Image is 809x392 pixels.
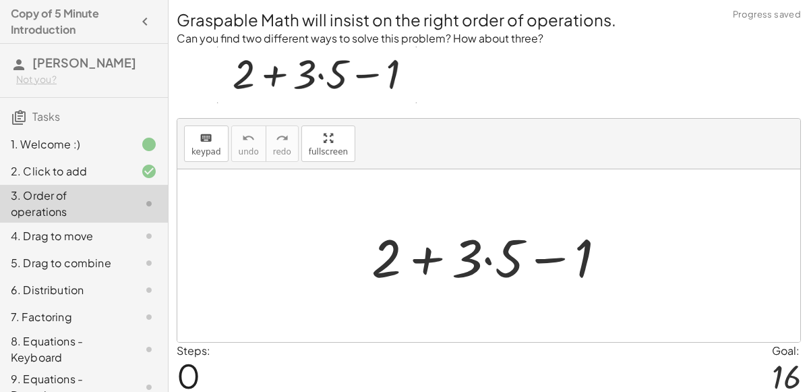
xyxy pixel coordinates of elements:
[276,130,289,146] i: redo
[11,5,133,38] h4: Copy of 5 Minute Introduction
[177,343,210,358] label: Steps:
[177,31,801,47] p: Can you find two different ways to solve this problem? How about three?
[141,255,157,271] i: Task not started.
[32,55,136,70] span: [PERSON_NAME]
[11,333,119,366] div: 8. Equations - Keyboard
[141,136,157,152] i: Task finished.
[309,147,348,157] span: fullscreen
[301,125,355,162] button: fullscreen
[772,343,801,359] div: Goal:
[141,341,157,358] i: Task not started.
[266,125,299,162] button: redoredo
[217,47,417,103] img: c98fd760e6ed093c10ccf3c4ca28a3dcde0f4c7a2f3786375f60a510364f4df2.gif
[11,228,119,244] div: 4. Drag to move
[141,196,157,212] i: Task not started.
[11,188,119,220] div: 3. Order of operations
[239,147,259,157] span: undo
[11,136,119,152] div: 1. Welcome :)
[177,8,801,31] h2: Graspable Math will insist on the right order of operations.
[200,130,212,146] i: keyboard
[273,147,291,157] span: redo
[184,125,229,162] button: keyboardkeypad
[11,163,119,179] div: 2. Click to add
[11,255,119,271] div: 5. Drag to combine
[11,309,119,325] div: 7. Factoring
[11,282,119,298] div: 6. Distribution
[141,228,157,244] i: Task not started.
[231,125,266,162] button: undoundo
[242,130,255,146] i: undo
[32,109,60,123] span: Tasks
[141,282,157,298] i: Task not started.
[141,309,157,325] i: Task not started.
[141,163,157,179] i: Task finished and correct.
[733,8,801,22] span: Progress saved
[191,147,221,157] span: keypad
[16,73,157,86] div: Not you?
